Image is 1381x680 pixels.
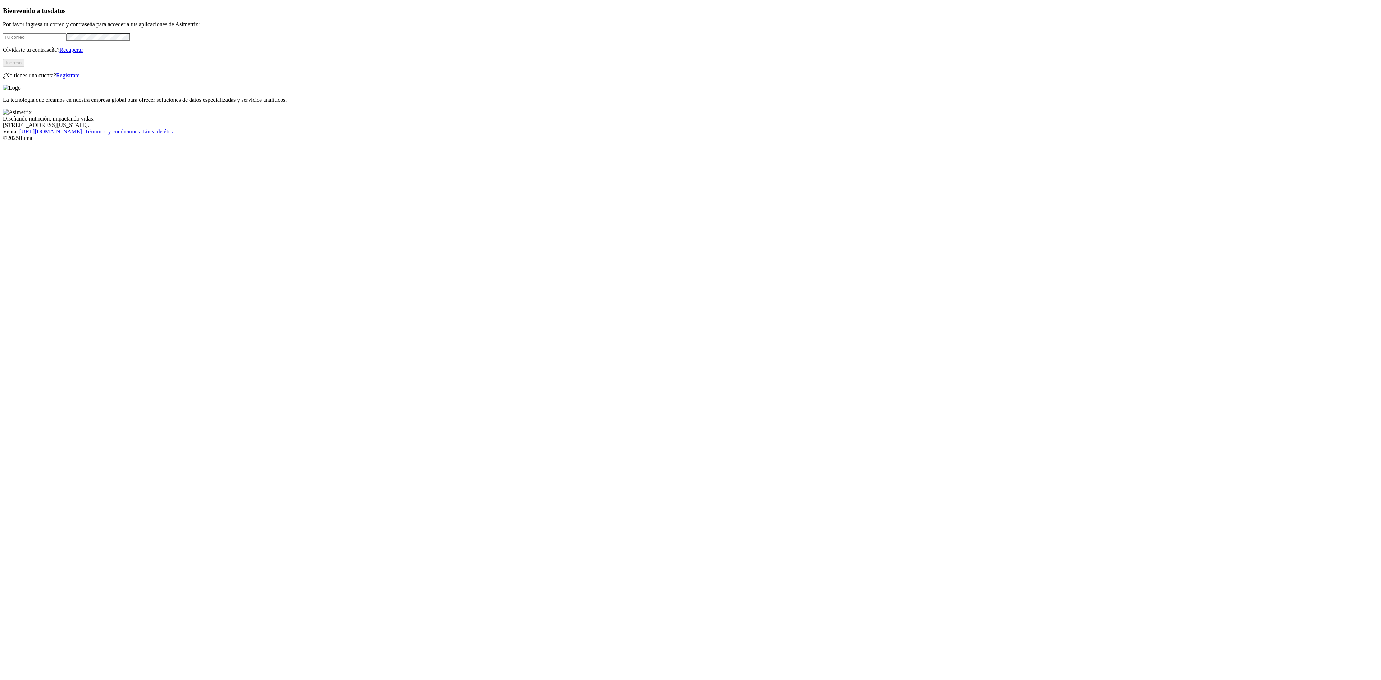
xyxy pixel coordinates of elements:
a: [URL][DOMAIN_NAME] [19,128,82,135]
p: Por favor ingresa tu correo y contraseña para acceder a tus aplicaciones de Asimetrix: [3,21,1378,28]
p: La tecnología que creamos en nuestra empresa global para ofrecer soluciones de datos especializad... [3,97,1378,103]
div: © 2025 Iluma [3,135,1378,141]
p: Olvidaste tu contraseña? [3,47,1378,53]
a: Regístrate [56,72,79,78]
a: Línea de ética [142,128,175,135]
img: Asimetrix [3,109,32,115]
button: Ingresa [3,59,24,67]
div: [STREET_ADDRESS][US_STATE]. [3,122,1378,128]
a: Recuperar [59,47,83,53]
img: Logo [3,85,21,91]
p: ¿No tienes una cuenta? [3,72,1378,79]
span: datos [50,7,66,14]
div: Visita : | | [3,128,1378,135]
div: Diseñando nutrición, impactando vidas. [3,115,1378,122]
a: Términos y condiciones [85,128,140,135]
h3: Bienvenido a tus [3,7,1378,15]
input: Tu correo [3,33,67,41]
